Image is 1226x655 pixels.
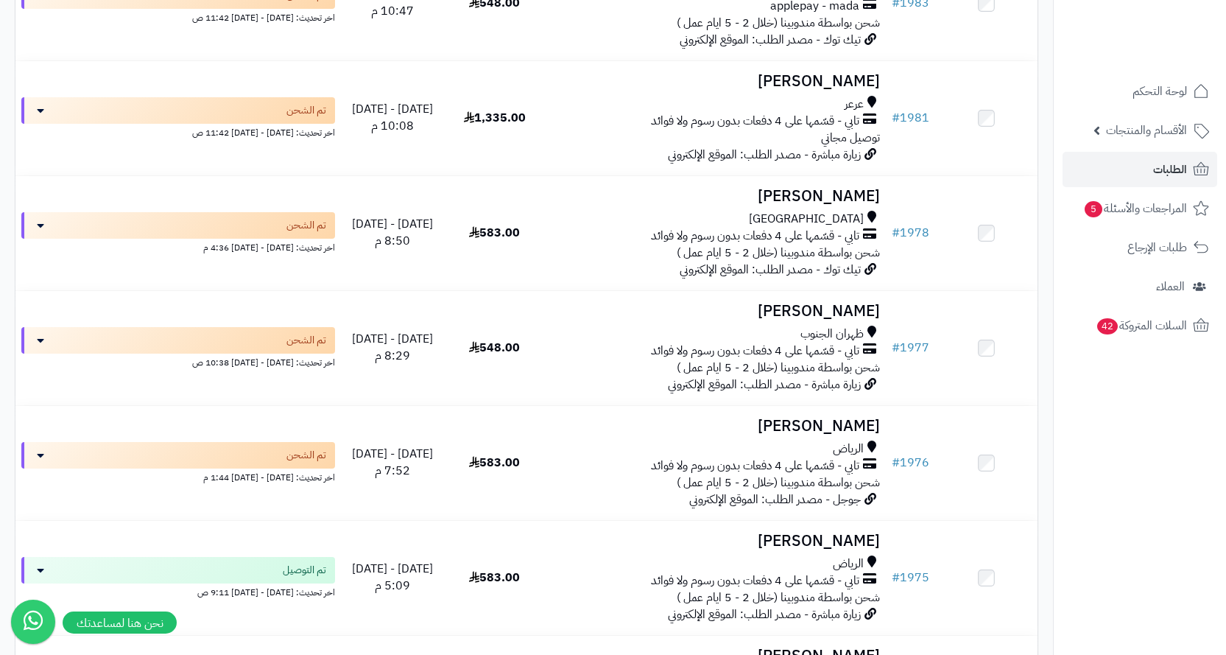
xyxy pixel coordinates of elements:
[552,188,880,205] h3: [PERSON_NAME]
[651,113,859,130] span: تابي - قسّمها على 4 دفعات بدون رسوم ولا فوائد
[1097,318,1118,334] span: 42
[800,326,864,343] span: ظهران الجنوب
[352,330,433,365] span: [DATE] - [DATE] 8:29 م
[668,376,861,393] span: زيارة مباشرة - مصدر الطلب: الموقع الإلكتروني
[651,343,859,360] span: تابي - قسّمها على 4 دفعات بدون رسوم ولا فوائد
[286,218,326,233] span: تم الشحن
[680,31,861,49] span: تيك توك - مصدر الطلب: الموقع الإلكتروني
[352,560,433,595] span: [DATE] - [DATE] 5:09 م
[552,418,880,435] h3: [PERSON_NAME]
[1063,269,1217,304] a: العملاء
[469,569,520,586] span: 583.00
[352,445,433,480] span: [DATE] - [DATE] 7:52 م
[651,572,859,589] span: تابي - قسّمها على 4 دفعات بدون رسوم ولا فوائد
[833,556,864,572] span: الرياض
[892,339,929,357] a: #1977
[689,491,861,508] span: جوجل - مصدر الطلب: الموقع الإلكتروني
[845,96,864,113] span: عرعر
[1127,237,1187,258] span: طلبات الإرجاع
[892,109,900,127] span: #
[680,261,861,279] span: تيك توك - مصدر الطلب: الموقع الإلكتروني
[1063,191,1217,226] a: المراجعات والأسئلة5
[1132,81,1187,102] span: لوحة التحكم
[286,448,326,463] span: تم الشحن
[821,129,880,147] span: توصيل مجاني
[21,124,335,139] div: اخر تحديث: [DATE] - [DATE] 11:42 ص
[283,563,326,578] span: تم التوصيل
[469,454,520,472] span: 583.00
[749,211,864,228] span: [GEOGRAPHIC_DATA]
[352,215,433,250] span: [DATE] - [DATE] 8:50 م
[833,441,864,458] span: الرياض
[677,14,880,32] span: شحن بواسطة مندوبينا (خلال 2 - 5 ايام عمل )
[892,569,900,586] span: #
[552,533,880,550] h3: [PERSON_NAME]
[677,244,880,262] span: شحن بواسطة مندوبينا (خلال 2 - 5 ايام عمل )
[469,339,520,357] span: 548.00
[892,454,929,472] a: #1976
[21,9,335,24] div: اخر تحديث: [DATE] - [DATE] 11:42 ص
[668,606,861,623] span: زيارة مباشرة - مصدر الطلب: الموقع الإلكتروني
[1063,230,1217,265] a: طلبات الإرجاع
[1063,308,1217,343] a: السلات المتروكة42
[892,569,929,586] a: #1975
[677,474,880,491] span: شحن بواسطة مندوبينا (خلال 2 - 5 ايام عمل )
[668,146,861,164] span: زيارة مباشرة - مصدر الطلب: الموقع الإلكتروني
[352,100,433,135] span: [DATE] - [DATE] 10:08 م
[1063,74,1217,109] a: لوحة التحكم
[892,224,900,242] span: #
[1106,120,1187,141] span: الأقسام والمنتجات
[651,458,859,474] span: تابي - قسّمها على 4 دفعات بدون رسوم ولا فوائد
[892,224,929,242] a: #1978
[552,303,880,320] h3: [PERSON_NAME]
[464,109,526,127] span: 1,335.00
[469,224,520,242] span: 583.00
[1126,41,1212,72] img: logo-2.png
[1156,276,1185,297] span: العملاء
[21,584,335,599] div: اخر تحديث: [DATE] - [DATE] 9:11 ص
[677,589,880,606] span: شحن بواسطة مندوبينا (خلال 2 - 5 ايام عمل )
[677,359,880,376] span: شحن بواسطة مندوبينا (خلال 2 - 5 ايام عمل )
[1153,159,1187,180] span: الطلبات
[892,109,929,127] a: #1981
[892,339,900,357] span: #
[1083,198,1187,219] span: المراجعات والأسئلة
[286,333,326,348] span: تم الشحن
[1096,315,1187,336] span: السلات المتروكة
[552,73,880,90] h3: [PERSON_NAME]
[651,228,859,245] span: تابي - قسّمها على 4 دفعات بدون رسوم ولا فوائد
[21,239,335,254] div: اخر تحديث: [DATE] - [DATE] 4:36 م
[1063,152,1217,187] a: الطلبات
[892,454,900,472] span: #
[1085,201,1102,217] span: 5
[21,469,335,484] div: اخر تحديث: [DATE] - [DATE] 1:44 م
[21,354,335,369] div: اخر تحديث: [DATE] - [DATE] 10:38 ص
[286,103,326,118] span: تم الشحن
